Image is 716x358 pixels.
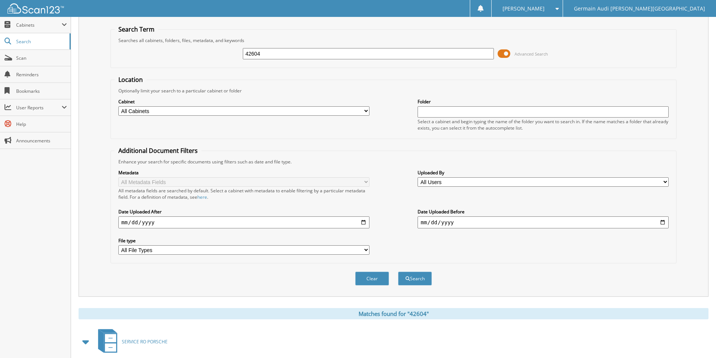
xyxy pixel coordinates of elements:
legend: Additional Document Filters [115,147,201,155]
img: scan123-logo-white.svg [8,3,64,14]
label: File type [118,237,369,244]
span: Cabinets [16,22,62,28]
label: Metadata [118,169,369,176]
span: Scan [16,55,67,61]
label: Uploaded By [418,169,669,176]
span: Advanced Search [515,51,548,57]
legend: Location [115,76,147,84]
a: here [197,194,207,200]
button: Clear [355,272,389,285]
span: Germain Audi [PERSON_NAME][GEOGRAPHIC_DATA] [574,6,705,11]
div: Matches found for "42604" [79,308,708,319]
div: All metadata fields are searched by default. Select a cabinet with metadata to enable filtering b... [118,187,369,200]
label: Date Uploaded After [118,208,369,215]
label: Date Uploaded Before [418,208,669,215]
button: Search [398,272,432,285]
div: Searches all cabinets, folders, files, metadata, and keywords [115,37,672,44]
label: Cabinet [118,98,369,105]
span: Announcements [16,137,67,144]
input: start [118,216,369,228]
span: Reminders [16,71,67,78]
iframe: Chat Widget [678,322,716,358]
span: Bookmarks [16,88,67,94]
span: SERVICE RO PORSCHE [122,338,168,345]
span: User Reports [16,104,62,111]
div: Enhance your search for specific documents using filters such as date and file type. [115,159,672,165]
a: SERVICE RO PORSCHE [94,327,168,356]
span: [PERSON_NAME] [503,6,545,11]
legend: Search Term [115,25,158,33]
input: end [418,216,669,228]
div: Optionally limit your search to a particular cabinet or folder [115,88,672,94]
span: Help [16,121,67,127]
div: Select a cabinet and begin typing the name of the folder you want to search in. If the name match... [418,118,669,131]
span: Search [16,38,66,45]
label: Folder [418,98,669,105]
